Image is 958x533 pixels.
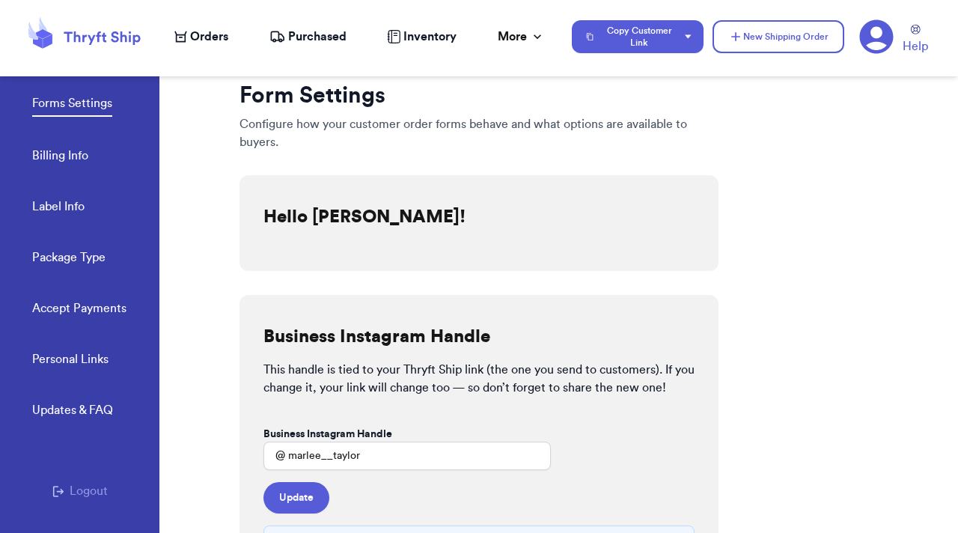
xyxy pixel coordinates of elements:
p: This handle is tied to your Thryft Ship link (the one you send to customers). If you change it, y... [263,361,695,397]
span: Inventory [403,28,457,46]
a: Forms Settings [32,94,112,117]
button: New Shipping Order [713,20,844,53]
a: Accept Payments [32,299,126,320]
button: Update [263,482,329,514]
div: Updates & FAQ [32,401,113,419]
span: Orders [190,28,228,46]
button: Copy Customer Link [572,20,704,53]
a: Orders [174,28,228,46]
label: Business Instagram Handle [263,427,392,442]
div: More [498,28,545,46]
a: Personal Links [32,350,109,371]
h1: Form Settings [239,82,718,109]
a: Inventory [387,28,457,46]
span: Purchased [288,28,347,46]
h2: Hello [PERSON_NAME]! [263,205,466,229]
a: Purchased [269,28,347,46]
a: Billing Info [32,147,88,168]
h2: Business Instagram Handle [263,325,490,349]
span: Help [903,37,928,55]
a: Package Type [32,249,106,269]
p: Configure how your customer order forms behave and what options are available to buyers. [239,115,718,151]
button: Logout [52,482,108,500]
a: Label Info [32,198,85,219]
div: @ [263,442,285,470]
a: Updates & FAQ [32,401,113,422]
a: Help [903,25,928,55]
